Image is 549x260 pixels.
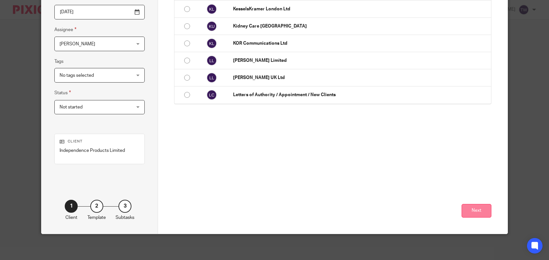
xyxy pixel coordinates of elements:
[207,73,217,83] img: svg%3E
[233,57,487,64] p: [PERSON_NAME] Limited
[65,214,77,221] p: Client
[54,58,63,65] label: Tags
[462,204,491,218] button: Next
[233,40,487,47] p: KOR Communications Ltd
[233,74,487,81] p: [PERSON_NAME] UK Ltd
[207,90,217,100] img: svg%3E
[207,55,217,66] img: svg%3E
[60,147,140,154] p: Independence Products Limited
[60,73,94,78] span: No tags selected
[60,139,140,144] p: Client
[60,42,95,46] span: [PERSON_NAME]
[207,21,217,31] img: svg%3E
[207,38,217,49] img: svg%3E
[90,200,103,213] div: 2
[233,92,487,98] p: Letters of Authority / Appointment / New Clients
[87,214,106,221] p: Template
[54,89,71,96] label: Status
[116,214,134,221] p: Subtasks
[54,26,76,33] label: Assignee
[118,200,131,213] div: 3
[207,4,217,14] img: svg%3E
[60,105,83,109] span: Not started
[54,5,145,19] input: Pick a date
[65,200,78,213] div: 1
[233,6,487,12] p: KesselsKramer London Ltd
[233,23,487,29] p: Kidney Care [GEOGRAPHIC_DATA]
